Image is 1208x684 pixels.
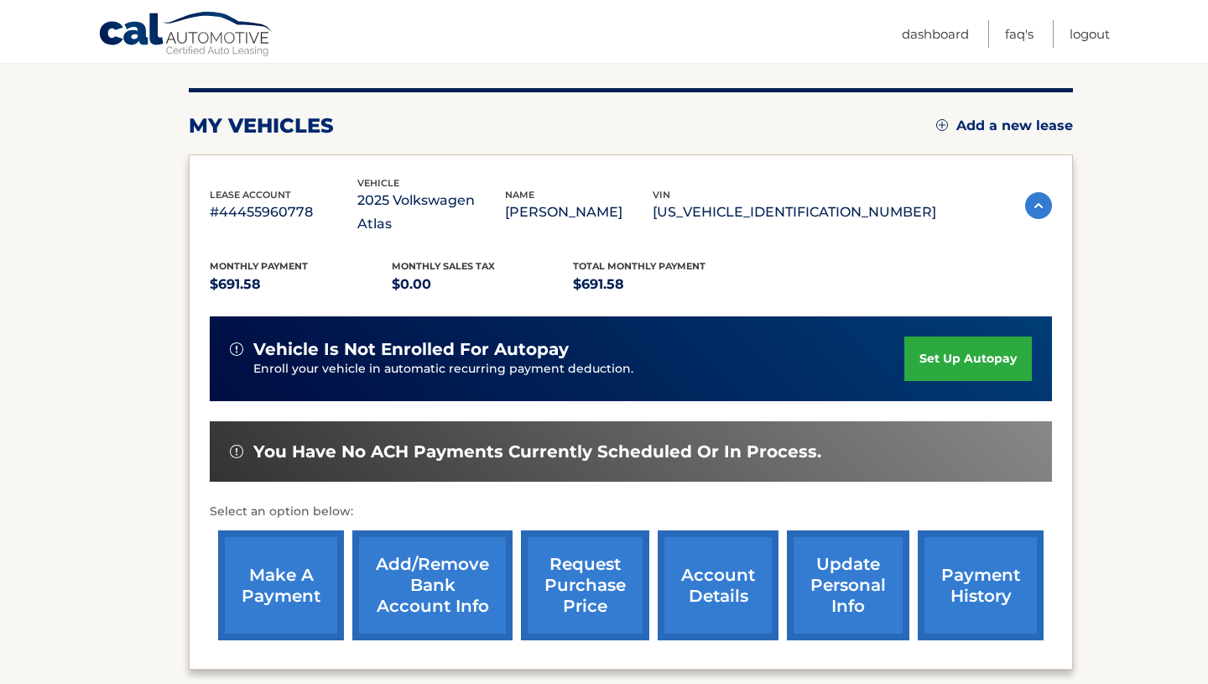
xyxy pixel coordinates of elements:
[658,530,778,640] a: account details
[357,189,505,236] p: 2025 Volkswagen Atlas
[936,119,948,131] img: add.svg
[253,360,904,379] p: Enroll your vehicle in automatic recurring payment deduction.
[1070,20,1110,48] a: Logout
[936,117,1073,134] a: Add a new lease
[218,530,344,640] a: make a payment
[210,502,1052,522] p: Select an option below:
[210,189,291,201] span: lease account
[230,342,243,356] img: alert-white.svg
[902,20,969,48] a: Dashboard
[787,530,909,640] a: update personal info
[253,339,569,360] span: vehicle is not enrolled for autopay
[210,201,357,224] p: #44455960778
[505,189,534,201] span: name
[352,530,513,640] a: Add/Remove bank account info
[521,530,649,640] a: request purchase price
[210,273,392,296] p: $691.58
[1025,192,1052,219] img: accordion-active.svg
[210,260,308,272] span: Monthly Payment
[392,260,495,272] span: Monthly sales Tax
[573,260,706,272] span: Total Monthly Payment
[573,273,755,296] p: $691.58
[653,189,670,201] span: vin
[1005,20,1034,48] a: FAQ's
[392,273,574,296] p: $0.00
[505,201,653,224] p: [PERSON_NAME]
[189,113,334,138] h2: my vehicles
[98,11,274,60] a: Cal Automotive
[357,177,399,189] span: vehicle
[918,530,1044,640] a: payment history
[230,445,243,458] img: alert-white.svg
[253,441,821,462] span: You have no ACH payments currently scheduled or in process.
[653,201,936,224] p: [US_VEHICLE_IDENTIFICATION_NUMBER]
[904,337,1032,381] a: set up autopay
